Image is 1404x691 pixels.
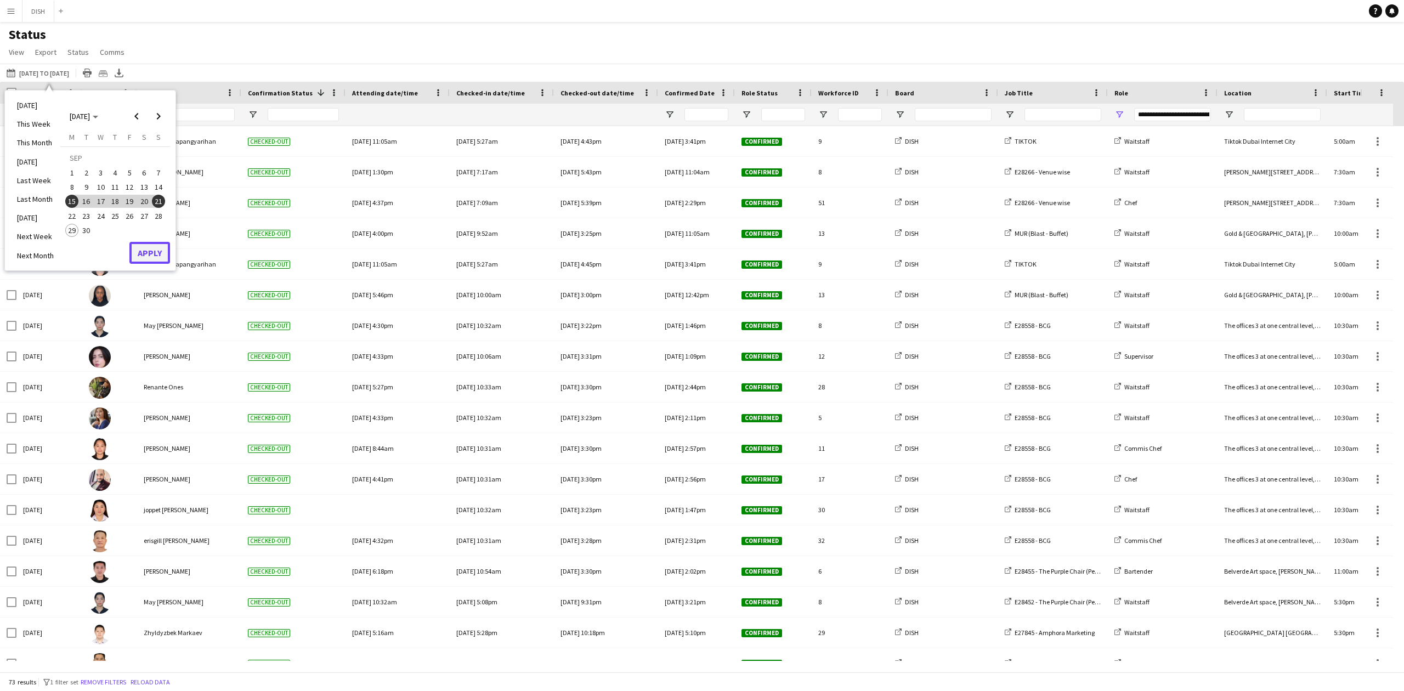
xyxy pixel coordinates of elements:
div: Tiktok Dubai Internet City [1218,249,1327,279]
button: 02-09-2025 [79,166,93,180]
a: DISH [895,628,919,637]
div: 5:30pm [1327,648,1404,678]
span: 28 [152,209,165,223]
div: [DATE] 2:40pm [658,648,735,678]
a: View [4,45,29,59]
span: TIKTOK [1015,137,1037,145]
a: E28558 - BCG [1005,352,1051,360]
a: Chef [1114,475,1137,483]
a: MUR (Blast - Buffet) [1005,291,1068,299]
input: Location Filter Input [1244,108,1321,121]
a: E27845 - Amphora Marketing [1005,659,1095,667]
span: Chef [1124,475,1137,483]
span: E28558 - BCG [1015,444,1051,452]
div: [DATE] [16,341,82,371]
div: [PERSON_NAME][STREET_ADDRESS] [1218,188,1327,218]
div: [DATE] 3:41pm [658,249,735,279]
div: [DATE] [16,556,82,586]
a: Commis Chef [1114,536,1162,545]
a: Waitstaff [1114,598,1150,606]
a: Chef [1114,199,1137,207]
a: Waitstaff [1114,383,1150,391]
a: Comms [95,45,129,59]
div: 10:00am [1327,218,1404,248]
span: Waitstaff [1124,414,1150,422]
span: DISH [905,291,919,299]
div: Belverde Art space, [PERSON_NAME] [1218,587,1327,617]
input: Name Filter Input [163,108,235,121]
a: E28558 - BCG [1005,475,1051,483]
input: Confirmation Status Filter Input [268,108,339,121]
div: [DATE] [16,433,82,463]
span: E28266 - Venue wise [1015,199,1070,207]
span: DISH [905,199,919,207]
a: Waitstaff [1114,628,1150,637]
button: 11-09-2025 [108,180,122,194]
span: Supervisor [1124,352,1153,360]
button: Open Filter Menu [1114,110,1124,120]
div: 5:00am [1327,249,1404,279]
div: 13 [812,218,888,248]
span: DISH [905,444,919,452]
a: Waitstaff [1114,321,1150,330]
button: 30-09-2025 [79,223,93,237]
a: E28558 - BCG [1005,383,1051,391]
div: [DATE] [16,464,82,494]
span: DISH [905,168,919,176]
a: E28558 - BCG [1005,506,1051,514]
img: Aziza Sabiri [89,346,111,368]
div: 12 [812,341,888,371]
div: [DATE] [16,525,82,556]
span: 9 [80,180,93,194]
a: DISH [895,475,919,483]
a: DISH [895,383,919,391]
span: 22 [65,209,78,223]
span: Status [67,47,89,57]
a: Waitstaff [1114,291,1150,299]
span: Waitstaff [1124,291,1150,299]
span: E27845 - Amphora Marketing [1015,628,1095,637]
a: Commis Chef [1114,444,1162,452]
div: 10:30am [1327,464,1404,494]
span: 7 [152,166,165,179]
div: The offices 3 at one central level, DIFC. [GEOGRAPHIC_DATA] [1218,341,1327,371]
button: 24-09-2025 [94,208,108,223]
button: 01-09-2025 [65,166,79,180]
span: Commis Chef [1124,659,1162,667]
div: [DATE] [16,495,82,525]
button: 17-09-2025 [94,194,108,208]
div: [DATE] 1:46pm [658,310,735,341]
span: 4 [109,166,122,179]
div: Belverde Art space, [PERSON_NAME] [1218,556,1327,586]
div: 8 [812,587,888,617]
a: DISH [895,598,919,606]
span: E28558 - BCG [1015,414,1051,422]
div: [DATE] [16,372,82,402]
div: 6 [812,556,888,586]
button: Previous month [126,105,148,127]
div: 7:30am [1327,157,1404,187]
span: DISH [905,536,919,545]
div: [DATE] 2:56pm [658,464,735,494]
span: Bartender [1124,567,1153,575]
img: Matthew Anthony [89,469,111,491]
app-action-btn: Export XLSX [112,66,126,80]
div: 11:00am [1327,556,1404,586]
span: 23 [80,209,93,223]
span: 27 [138,209,151,223]
div: 5:30pm [1327,618,1404,648]
div: [DATE] 2:44pm [658,372,735,402]
div: 13 [812,280,888,310]
span: Waitstaff [1124,598,1150,606]
a: E28558 - BCG [1005,414,1051,422]
div: Gold & [GEOGRAPHIC_DATA], [PERSON_NAME] Rd - Al Quoz - Al Quoz Industrial Area 3 - [GEOGRAPHIC_DA... [1218,280,1327,310]
span: Commis Chef [1124,444,1162,452]
button: 26-09-2025 [122,208,137,223]
div: [DATE] 1:09pm [658,341,735,371]
span: TIKTOK [1015,260,1037,268]
button: Next month [148,105,169,127]
span: 10 [94,180,107,194]
a: Waitstaff [1114,414,1150,422]
button: 20-09-2025 [137,194,151,208]
span: MUR (Blast - Buffet) [1015,291,1068,299]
